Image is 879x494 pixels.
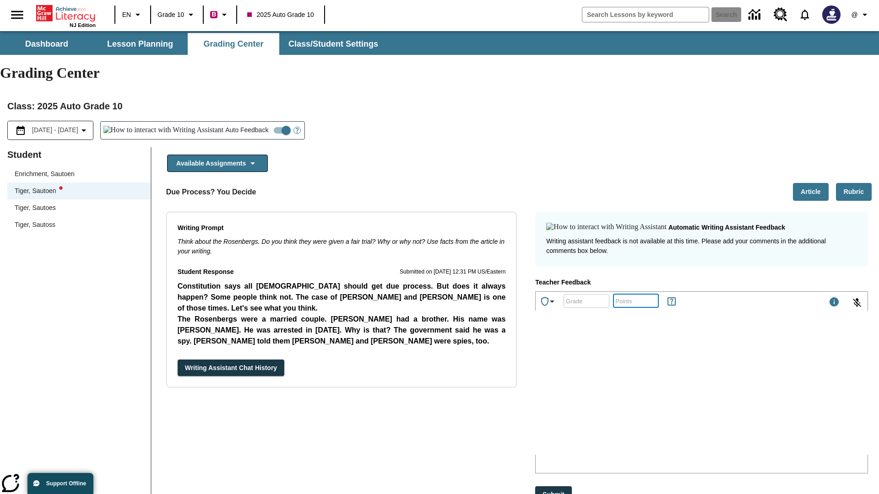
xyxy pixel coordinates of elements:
p: Submitted on [DATE] 12:31 PM US/Eastern [400,268,505,277]
img: Avatar [822,5,841,24]
a: Home [36,4,96,22]
p: While your response is not relevant to the question, it's vital to focus on the topic at hand. Pl... [4,55,134,96]
p: Student [7,147,151,162]
button: Dashboard [1,33,92,55]
div: Tiger, Sautoenwriting assistant alert [7,183,151,199]
a: Notifications [793,3,817,27]
p: Student Response [178,267,234,277]
span: EN [122,10,131,20]
div: Enrichment, Sautoen [7,166,151,183]
p: Due Process? You Decide [166,187,256,198]
button: Select a new avatar [817,3,846,27]
div: Enrichment, Sautoen [15,169,75,179]
p: Writing Prompt [178,223,506,233]
button: Profile/Settings [846,6,875,23]
button: Article, Will open in new tab [793,183,829,201]
button: Lesson Planning [94,33,186,55]
button: Open side menu [4,1,31,28]
svg: writing assistant alert [59,186,63,190]
img: How to interact with Writing Assistant [103,126,224,135]
a: Data Center [743,2,768,27]
button: Writing Assistant Chat History [178,360,284,376]
span: NJ Edition [70,22,96,28]
span: 2025 Auto Grade 10 [247,10,314,20]
span: Lesson Planning [107,39,173,49]
button: Rubric, Will open in new tab [836,183,872,201]
span: B [212,9,216,20]
span: Grade 10 [157,10,184,20]
p: Writing assistant feedback is not available at this time. Please add your comments in the additio... [546,236,857,256]
div: Tiger, Sautoes [7,199,151,216]
img: How to interact with Writing Assistant [546,223,667,232]
div: Points: Must be equal to or less than 25. [613,294,659,308]
input: Points: Must be equal to or less than 25. [613,289,659,313]
button: Select the date range menu item [11,125,89,136]
div: Tiger, Sautoss [15,220,55,230]
span: Support Offline [46,480,86,487]
button: Grade: Grade 10, Select a grade [154,6,200,23]
div: Maximum 1000 characters Press Escape to exit toolbar and use left and right arrow keys to access ... [829,296,840,309]
p: [PERSON_NAME] and [PERSON_NAME] were arrested. They were put on tri [178,347,506,358]
span: Class/Student Settings [288,39,378,49]
div: Think about the Rosenbergs. Do you think they were given a fair trial? Why or why not? Use facts ... [178,237,506,256]
span: @ [851,10,857,20]
button: Boost Class color is violet red. Change class color [206,6,233,23]
p: The Rosenbergs were a married couple. [PERSON_NAME] had a brother. His name was [PERSON_NAME]. He... [178,314,506,347]
p: Thank you for submitting your answer. Here are things that are working and some suggestions for i... [4,7,134,32]
div: Tiger, Sautoen [15,186,63,196]
h2: Class : 2025 Auto Grade 10 [7,99,872,113]
div: Tiger, Sautoss [7,216,151,233]
button: Achievements [536,292,561,311]
input: search field [582,7,709,22]
p: Student Response [178,281,506,349]
p: Teacher Feedback [535,278,868,288]
span: Dashboard [25,39,68,49]
span: Auto Feedback [225,125,268,135]
button: Class/Student Settings [281,33,385,55]
span: [DATE] - [DATE] [32,125,78,135]
button: Language: EN, Select a language [118,6,147,23]
button: Open Help for Writing Assistant [290,122,304,139]
svg: Collapse Date Range Filter [78,125,89,136]
button: Available Assignments [167,155,268,172]
button: Click to activate and allow voice recognition [846,292,868,314]
button: Support Offline [27,473,93,494]
div: Grade: Letters, numbers, %, + and - are allowed. [564,294,609,308]
body: Type your response here. [4,7,134,218]
p: Constitution says all [DEMOGRAPHIC_DATA] should get due process. But does it always happen? Some ... [178,281,506,314]
div: Tiger, Sautoes [15,203,56,213]
p: Automatic writing assistant feedback [668,223,785,233]
a: Resource Center, Will open in new tab [768,2,793,27]
span: Grading Center [203,39,263,49]
p: Unclear and Off-Topic [4,39,134,48]
button: Rules for Earning Points and Achievements, Will open in new tab [662,292,681,311]
input: Grade: Letters, numbers, %, + and - are allowed. [564,289,609,313]
div: Home [36,3,96,28]
button: Grading Center [188,33,279,55]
